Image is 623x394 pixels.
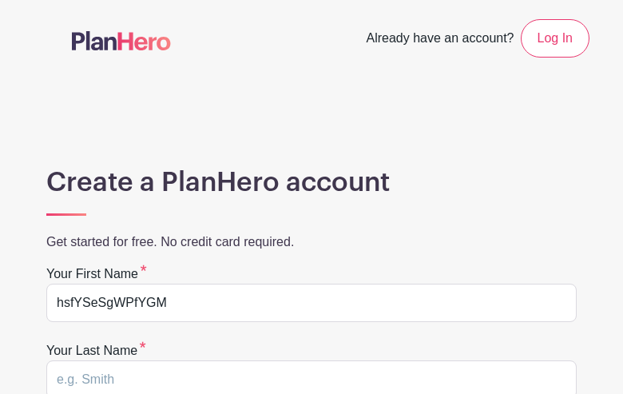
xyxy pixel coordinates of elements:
input: e.g. Julie [46,284,577,322]
label: Your last name [46,341,146,360]
a: Log In [521,19,589,58]
img: logo-507f7623f17ff9eddc593b1ce0a138ce2505c220e1c5a4e2b4648c50719b7d32.svg [72,31,171,50]
span: Already have an account? [367,22,514,58]
p: Get started for free. No credit card required. [46,233,577,252]
label: Your first name [46,265,147,284]
h1: Create a PlanHero account [46,166,577,198]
